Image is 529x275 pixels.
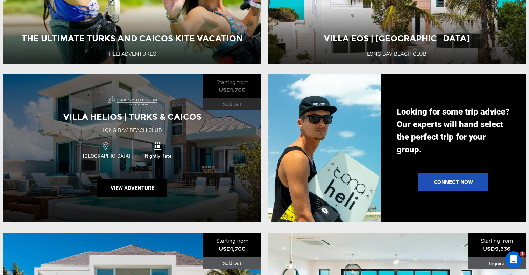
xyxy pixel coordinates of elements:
[397,105,510,156] p: Looking for some trip advice? Our experts will hand select the perfect trip for your group.
[418,173,488,191] a: Connect Now
[81,152,132,159] span: [GEOGRAPHIC_DATA]
[63,112,202,122] span: Villa Helios | Turks & Caicos
[134,152,182,159] span: Nightly Rate
[520,251,525,257] span: 1
[97,179,167,197] button: View Adventure
[505,251,522,268] iframe: Intercom live chat
[104,95,160,108] img: images
[103,126,162,135] div: Long Bay Beach Club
